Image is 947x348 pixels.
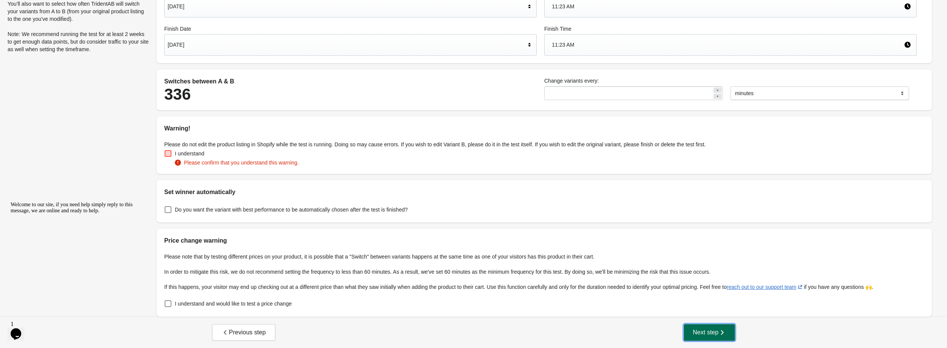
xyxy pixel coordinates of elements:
p: If this happens, your visitor may end up checking out at a different price than what they saw ini... [164,283,924,291]
div: 11:23 AM [552,38,904,52]
button: Previous step [212,324,275,341]
p: Please note that by testing different prices on your product, it is possible that a "Switch" betw... [164,253,924,260]
div: [DATE] [168,38,526,52]
iframe: chat widget [8,199,144,314]
h2: Warning! [164,124,924,133]
label: Finish Time [544,25,917,33]
span: Do you want the variant with best performance to be automatically chosen after the test is finished? [175,206,408,213]
div: 336 [164,86,537,103]
span: I understand and would like to test a price change [175,300,292,307]
h2: Set winner automatically [164,188,924,197]
p: Please do not edit the product listing in Shopify while the test is running. Doing so may cause e... [164,141,924,148]
span: Welcome to our site, if you need help simply reply to this message, we are online and ready to help. [3,3,125,15]
span: Previous step [221,329,266,336]
div: Please confirm that you understand this warning. [175,159,924,166]
button: Next step [684,324,735,341]
div: Welcome to our site, if you need help simply reply to this message, we are online and ready to help. [3,3,140,15]
p: In order to mitigate this risk, we do not recommend setting the frequency to less than 60 minutes... [164,268,924,276]
h2: Price change warning [164,236,924,245]
label: Change variants every: [544,77,917,85]
span: Next step [693,329,726,336]
iframe: chat widget [8,318,32,340]
a: reach out to our support team [727,284,804,290]
span: I understand [175,150,204,157]
div: Switches between A & B [164,77,537,86]
label: Finish Date [164,25,537,33]
p: Note: We recommend running the test for at least 2 weeks to get enough data points, but do consid... [8,30,149,53]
